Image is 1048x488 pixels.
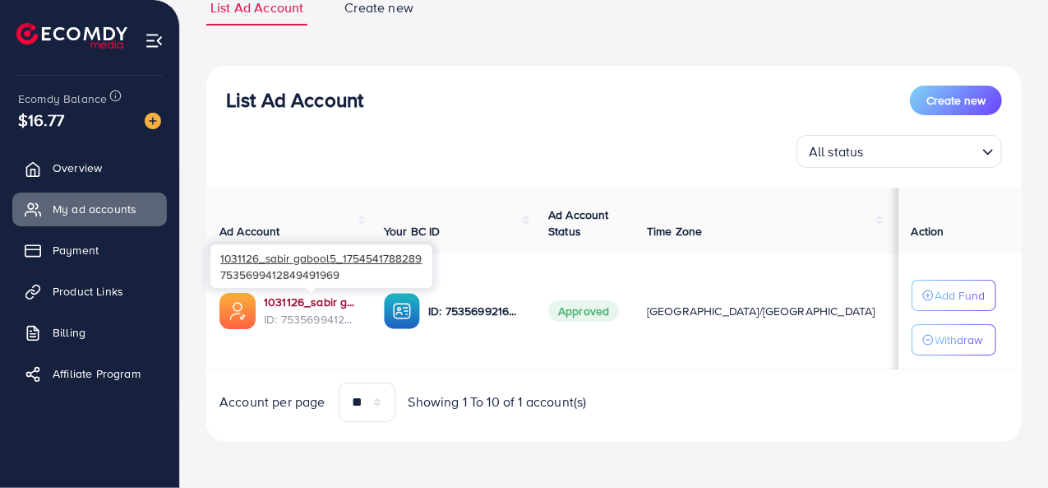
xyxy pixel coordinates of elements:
[53,242,99,258] span: Payment
[912,280,996,311] button: Add Fund
[912,223,944,239] span: Action
[53,324,85,341] span: Billing
[219,293,256,329] img: ic-ads-acc.e4c84228.svg
[220,250,422,266] span: 1031126_sabir gabool5_1754541788289
[145,113,161,129] img: image
[384,293,420,329] img: ic-ba-acc.ded83a64.svg
[53,201,136,217] span: My ad accounts
[18,108,64,132] span: $16.77
[18,91,107,107] span: Ecomdy Balance
[912,324,996,356] button: Withdraw
[264,311,358,328] span: ID: 7535699412849491969
[12,316,167,349] a: Billing
[12,275,167,308] a: Product Links
[12,151,167,184] a: Overview
[935,286,986,305] p: Add Fund
[428,301,522,321] p: ID: 7535699216388128769
[16,23,127,49] img: logo
[219,223,280,239] span: Ad Account
[384,223,441,239] span: Your BC ID
[926,92,986,109] span: Create new
[806,140,867,164] span: All status
[145,31,164,50] img: menu
[978,414,1036,476] iframe: Chat
[12,357,167,390] a: Affiliate Program
[53,365,141,382] span: Affiliate Program
[12,234,167,267] a: Payment
[796,135,1002,168] div: Search for option
[210,244,432,288] div: 7535699412849491969
[219,393,325,411] span: Account per page
[647,223,702,239] span: Time Zone
[53,283,123,300] span: Product Links
[12,193,167,225] a: My ad accounts
[548,300,619,322] span: Approved
[869,137,976,164] input: Search for option
[935,330,983,350] p: Withdraw
[226,88,363,112] h3: List Ad Account
[647,303,875,319] span: [GEOGRAPHIC_DATA]/[GEOGRAPHIC_DATA]
[53,160,102,176] span: Overview
[910,86,1002,115] button: Create new
[264,294,358,310] a: 1031126_sabir gabool5_1754541788289
[548,207,609,239] span: Ad Account Status
[409,393,587,411] span: Showing 1 To 10 of 1 account(s)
